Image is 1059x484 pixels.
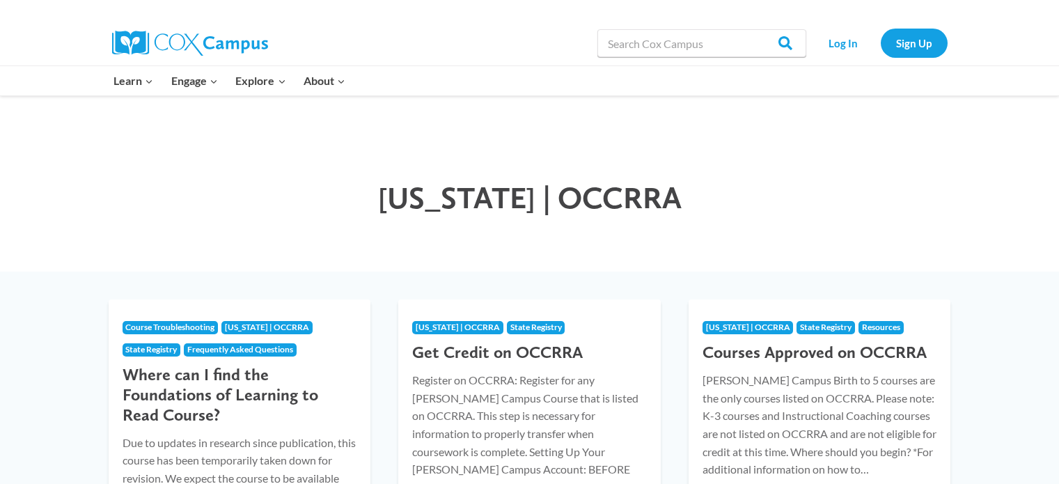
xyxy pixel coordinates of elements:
span: Frequently Asked Questions [187,344,293,354]
h3: Courses Approved on OCCRRA [703,343,937,363]
input: Search Cox Campus [597,29,806,57]
h3: Get Credit on OCCRRA [412,343,647,363]
span: [US_STATE] | OCCRRA [416,322,500,332]
nav: Secondary Navigation [813,29,948,57]
span: Learn [113,72,153,90]
span: About [304,72,345,90]
span: Resources [862,322,900,332]
span: State Registry [125,344,177,354]
a: Sign Up [881,29,948,57]
span: [US_STATE] | OCCRRA [225,322,309,332]
span: Course Troubleshooting [125,322,214,332]
span: [US_STATE] | OCCRRA [378,179,682,216]
nav: Primary Navigation [105,66,354,95]
a: Log In [813,29,874,57]
img: Cox Campus [112,31,268,56]
h3: Where can I find the Foundations of Learning to Read Course? [123,365,357,425]
span: State Registry [510,322,562,332]
span: Explore [235,72,285,90]
p: [PERSON_NAME] Campus Birth to 5 courses are the only courses listed on OCCRRA. Please note: K-3 c... [703,371,937,478]
span: State Registry [800,322,852,332]
span: [US_STATE] | OCCRRA [706,322,790,332]
span: Engage [171,72,218,90]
